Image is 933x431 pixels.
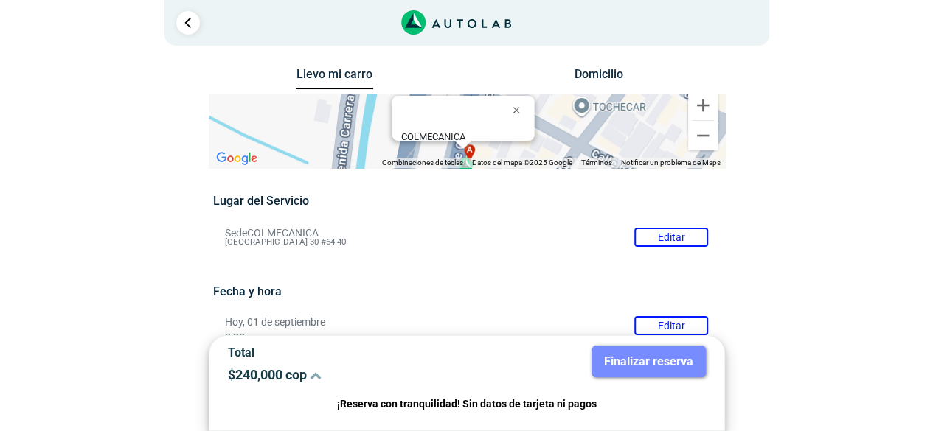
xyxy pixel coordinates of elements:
[296,67,373,90] button: Llevo mi carro
[472,158,572,167] span: Datos del mapa ©2025 Google
[382,158,463,168] button: Combinaciones de teclas
[213,284,720,298] h5: Fecha y hora
[592,346,706,377] button: Finalizar reserva
[228,346,456,360] p: Total
[581,158,612,167] a: Términos (se abre en una nueva pestaña)
[560,67,637,88] button: Domicilio
[212,149,261,168] img: Google
[688,121,718,150] button: Reducir
[228,396,706,413] p: ¡Reserva con tranquilidad! Sin datos de tarjeta ni pagos
[502,92,537,127] button: Cerrar
[400,131,534,153] div: [GEOGRAPHIC_DATA] 30 #64-40
[466,144,472,157] span: a
[225,332,708,344] p: 2:00 pm
[213,194,720,208] h5: Lugar del Servicio
[634,316,708,335] button: Editar
[212,149,261,168] a: Abre esta zona en Google Maps (se abre en una nueva ventana)
[400,131,465,142] b: COLMECANICA
[176,11,200,35] a: Ir al paso anterior
[228,367,456,382] p: $ 240,000 cop
[621,158,721,167] a: Notificar un problema de Maps
[401,15,511,29] a: Link al sitio de autolab
[225,316,708,329] p: Hoy, 01 de septiembre
[688,91,718,120] button: Ampliar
